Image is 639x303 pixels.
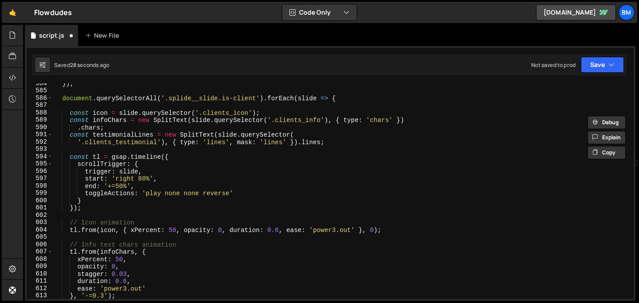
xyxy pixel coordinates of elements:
div: 600 [27,197,53,205]
div: 611 [27,277,53,285]
div: 608 [27,256,53,263]
div: Saved [54,61,109,69]
div: 598 [27,182,53,190]
div: 584 [27,80,53,87]
div: 589 [27,116,53,124]
div: 613 [27,292,53,299]
div: script.js [39,31,64,40]
button: Copy [588,146,626,159]
div: 28 seconds ago [70,61,109,69]
div: 603 [27,219,53,226]
div: 597 [27,175,53,182]
div: 599 [27,189,53,197]
div: 609 [27,263,53,270]
div: 591 [27,131,53,138]
div: 587 [27,102,53,109]
div: 607 [27,248,53,256]
div: 594 [27,153,53,161]
div: Flowdudes [34,7,72,18]
a: 🤙 [2,2,24,23]
div: 595 [27,160,53,168]
div: New File [85,31,122,40]
button: Code Only [282,4,357,20]
div: 601 [27,204,53,212]
button: Save [581,57,624,73]
div: 586 [27,94,53,102]
div: 593 [27,146,53,153]
button: Explain [588,131,626,144]
div: 585 [27,87,53,94]
div: 590 [27,124,53,131]
div: 605 [27,233,53,241]
div: Not saved to prod [531,61,576,69]
div: 602 [27,212,53,219]
div: 604 [27,226,53,234]
a: bm [619,4,635,20]
button: Debug [588,116,626,129]
div: 588 [27,109,53,117]
a: [DOMAIN_NAME] [536,4,616,20]
div: 592 [27,138,53,146]
div: 612 [27,285,53,292]
div: 610 [27,270,53,278]
div: 596 [27,168,53,175]
div: 606 [27,241,53,248]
